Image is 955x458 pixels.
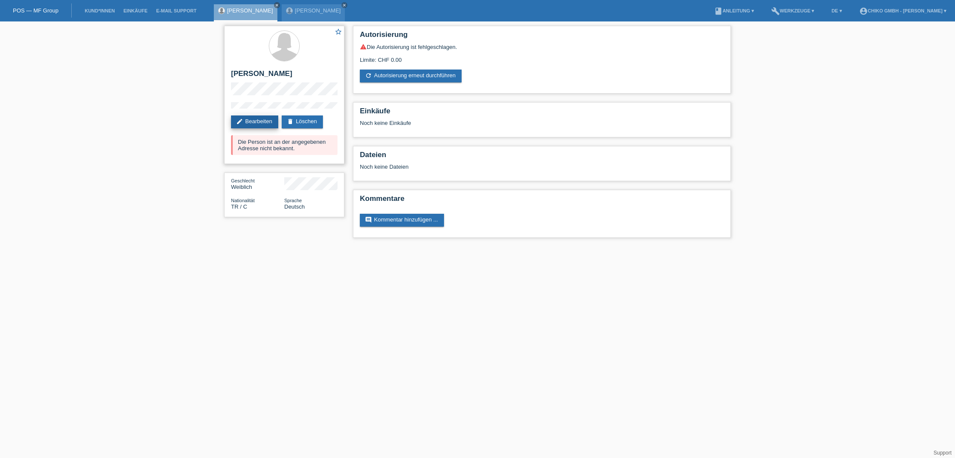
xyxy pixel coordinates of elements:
[231,70,338,82] h2: [PERSON_NAME]
[335,28,342,36] i: star_border
[934,450,952,456] a: Support
[827,8,846,13] a: DE ▾
[152,8,201,13] a: E-Mail Support
[231,115,278,128] a: editBearbeiten
[767,8,819,13] a: buildWerkzeuge ▾
[360,194,724,207] h2: Kommentare
[360,50,724,63] div: Limite: CHF 0.00
[274,2,280,8] a: close
[360,120,724,133] div: Noch keine Einkäufe
[335,28,342,37] a: star_border
[227,7,273,14] a: [PERSON_NAME]
[231,135,338,155] div: Die Person ist an der angegebenen Adresse nicht bekannt.
[360,151,724,164] h2: Dateien
[714,7,723,15] i: book
[282,115,323,128] a: deleteLöschen
[365,72,372,79] i: refresh
[710,8,758,13] a: bookAnleitung ▾
[284,198,302,203] span: Sprache
[855,8,951,13] a: account_circleChiko GmbH - [PERSON_NAME] ▾
[341,2,347,8] a: close
[360,70,462,82] a: refreshAutorisierung erneut durchführen
[859,7,868,15] i: account_circle
[771,7,780,15] i: build
[13,7,58,14] a: POS — MF Group
[360,107,724,120] h2: Einkäufe
[360,30,724,43] h2: Autorisierung
[284,203,305,210] span: Deutsch
[287,118,294,125] i: delete
[231,203,247,210] span: Türkei / C / 22.09.1990
[275,3,279,7] i: close
[119,8,152,13] a: Einkäufe
[231,178,255,183] span: Geschlecht
[360,214,444,227] a: commentKommentar hinzufügen ...
[231,198,255,203] span: Nationalität
[236,118,243,125] i: edit
[360,164,622,170] div: Noch keine Dateien
[231,177,284,190] div: Weiblich
[365,216,372,223] i: comment
[342,3,347,7] i: close
[295,7,341,14] a: [PERSON_NAME]
[360,43,724,50] div: Die Autorisierung ist fehlgeschlagen.
[360,43,367,50] i: warning
[80,8,119,13] a: Kund*innen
